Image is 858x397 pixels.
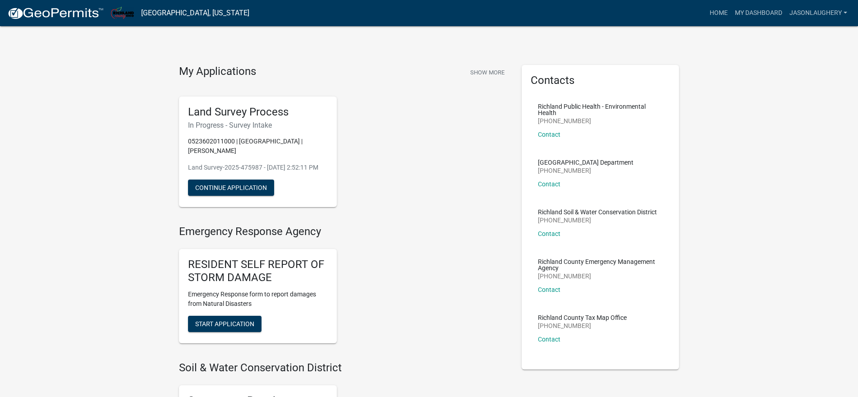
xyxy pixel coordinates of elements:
a: Contact [538,180,560,188]
span: Start Application [195,320,254,327]
h5: Land Survey Process [188,106,328,119]
h4: My Applications [179,65,256,78]
p: [PHONE_NUMBER] [538,167,633,174]
h5: RESIDENT SELF REPORT OF STORM DAMAGE [188,258,328,284]
p: Richland Public Health - Environmental Health [538,103,663,116]
a: [GEOGRAPHIC_DATA], [US_STATE] [141,5,249,21]
img: Richland County, Ohio [111,7,134,19]
a: Contact [538,286,560,293]
a: My Dashboard [731,5,786,22]
p: [PHONE_NUMBER] [538,118,663,124]
p: [GEOGRAPHIC_DATA] Department [538,159,633,166]
p: Land Survey-2025-475987 - [DATE] 2:52:11 PM [188,163,328,172]
a: Home [706,5,731,22]
p: Richland County Tax Map Office [538,314,627,321]
p: [PHONE_NUMBER] [538,323,627,329]
p: Richland Soil & Water Conservation District [538,209,657,215]
h4: Soil & Water Conservation District [179,361,508,374]
p: [PHONE_NUMBER] [538,217,657,223]
button: Start Application [188,316,262,332]
p: 0523602011000 | [GEOGRAPHIC_DATA] | [PERSON_NAME] [188,137,328,156]
a: Contact [538,336,560,343]
a: Jasonlaughery [786,5,851,22]
a: Contact [538,230,560,237]
h6: In Progress - Survey Intake [188,121,328,129]
p: [PHONE_NUMBER] [538,273,663,279]
p: Richland County Emergency Management Agency [538,259,663,271]
a: Contact [538,131,560,138]
button: Continue Application [188,180,274,196]
p: Emergency Response form to report damages from Natural Disasters [188,290,328,309]
h5: Contacts [531,74,670,87]
button: Show More [467,65,508,80]
h4: Emergency Response Agency [179,225,508,238]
